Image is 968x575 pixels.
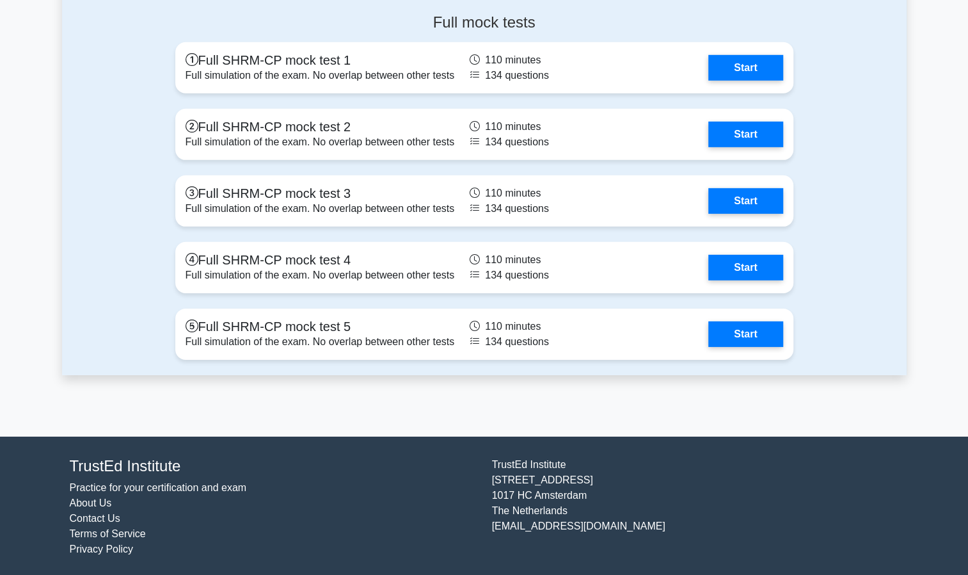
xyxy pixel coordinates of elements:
a: Start [708,188,782,214]
h4: TrustEd Institute [70,457,477,476]
a: Start [708,55,782,81]
a: Start [708,122,782,147]
a: About Us [70,498,112,508]
a: Start [708,321,782,347]
h4: Full mock tests [175,13,793,32]
a: Terms of Service [70,528,146,539]
div: TrustEd Institute [STREET_ADDRESS] 1017 HC Amsterdam The Netherlands [EMAIL_ADDRESS][DOMAIN_NAME] [484,457,907,558]
a: Privacy Policy [70,544,134,555]
a: Start [708,255,782,280]
a: Practice for your certification and exam [70,482,247,493]
a: Contact Us [70,513,120,524]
